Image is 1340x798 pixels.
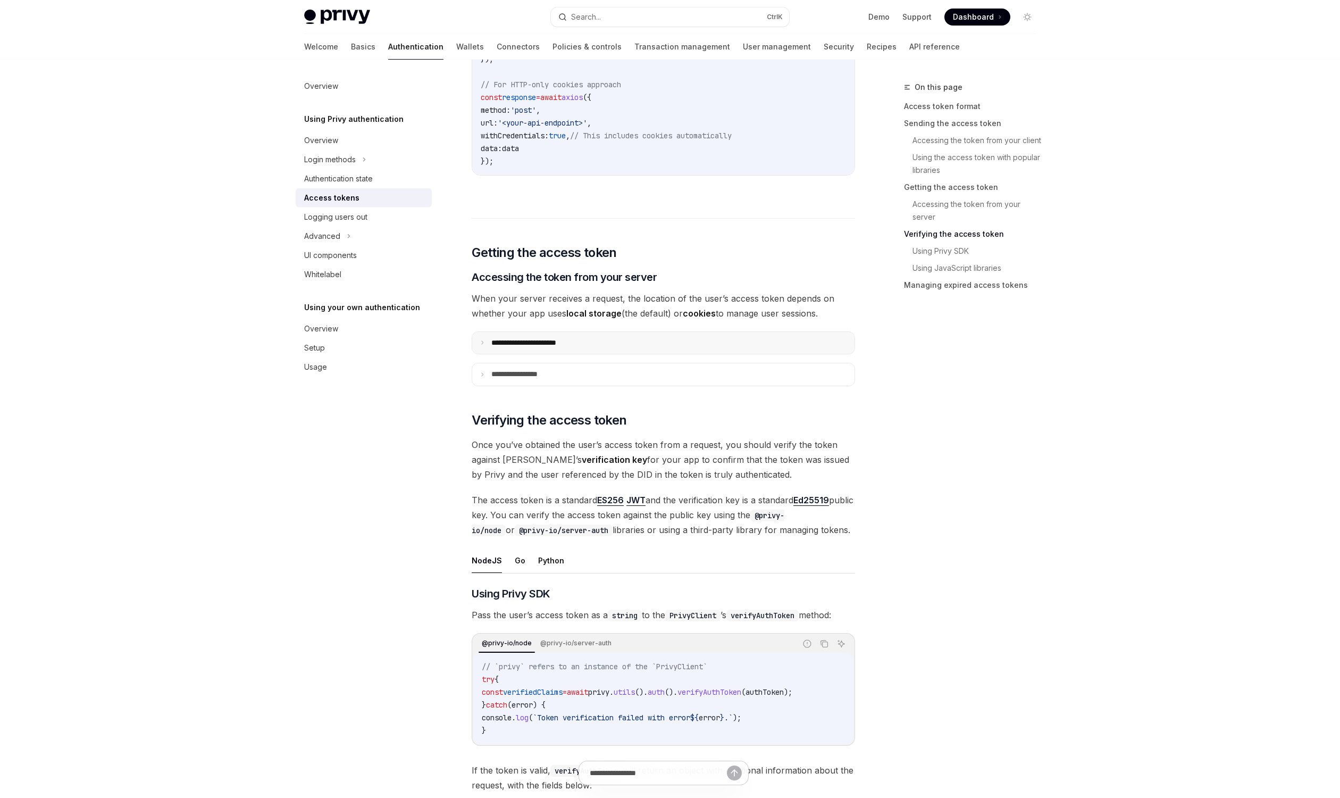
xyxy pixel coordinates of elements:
[495,675,499,684] span: {
[868,12,890,22] a: Demo
[904,277,1044,294] a: Managing expired access tokens
[486,700,507,710] span: catch
[479,637,535,650] div: @privy-io/node
[472,291,855,321] span: When your server receives a request, the location of the user’s access token depends on whether y...
[944,9,1010,26] a: Dashboard
[472,586,550,601] span: Using Privy SDK
[609,687,614,697] span: .
[472,437,855,482] span: Once you’ve obtained the user’s access token from a request, you should verify the token against ...
[588,687,609,697] span: privy
[912,132,1044,149] a: Accessing the token from your client
[304,113,404,126] h5: Using Privy authentication
[536,93,540,102] span: =
[481,144,502,153] span: data:
[904,179,1044,196] a: Getting the access token
[909,34,960,60] a: API reference
[482,675,495,684] span: try
[472,270,657,285] span: Accessing the token from your server
[626,495,646,506] a: JWT
[912,196,1044,226] a: Accessing the token from your server
[304,153,356,166] div: Login methods
[497,34,540,60] a: Connectors
[296,265,432,284] a: Whitelabel
[793,495,829,506] a: Ed25519
[472,608,855,622] span: Pass the user’s access token as a to the ’s method:
[472,244,617,261] span: Getting the access token
[512,700,533,710] span: error
[529,713,533,722] span: (
[515,548,525,573] button: Go
[481,131,549,140] span: withCredentials:
[482,726,486,735] span: }
[902,12,932,22] a: Support
[515,525,613,536] code: @privy-io/server-auth
[472,493,855,537] span: The access token is a standard and the verification key is a standard public key. You can verify ...
[834,637,848,651] button: Ask AI
[296,207,432,227] a: Logging users out
[481,54,493,64] span: });
[296,358,432,377] a: Usage
[304,301,420,314] h5: Using your own authentication
[551,7,789,27] button: Search...CtrlK
[304,230,340,243] div: Advanced
[540,93,562,102] span: await
[741,687,746,697] span: (
[536,105,540,115] span: ,
[533,713,690,722] span: `Token verification failed with error
[567,687,588,697] span: await
[502,144,519,153] span: data
[912,243,1044,260] a: Using Privy SDK
[634,34,730,60] a: Transaction management
[746,687,784,697] span: authToken
[614,687,635,697] span: utils
[690,713,699,722] span: ${
[456,34,484,60] a: Wallets
[699,713,720,722] span: error
[472,548,502,573] button: NodeJS
[304,249,357,262] div: UI components
[481,80,621,89] span: // For HTTP-only cookies approach
[472,510,784,536] code: @privy-io/node
[304,192,359,204] div: Access tokens
[587,118,591,128] span: ,
[482,662,707,671] span: // `privy` refers to an instance of the `PrivyClient`
[304,342,325,354] div: Setup
[296,188,432,207] a: Access tokens
[537,637,615,650] div: @privy-io/server-auth
[304,211,367,223] div: Logging users out
[510,105,536,115] span: 'post'
[904,98,1044,115] a: Access token format
[503,687,563,697] span: verifiedClaims
[388,34,443,60] a: Authentication
[566,131,570,140] span: ,
[507,700,512,710] span: (
[481,156,493,166] span: });
[912,149,1044,179] a: Using the access token with popular libraries
[481,93,502,102] span: const
[566,308,622,319] strong: local storage
[516,713,529,722] span: log
[953,12,994,22] span: Dashboard
[665,610,721,621] code: PrivyClient
[538,548,564,573] button: Python
[784,687,792,697] span: );
[533,700,546,710] span: ) {
[304,34,338,60] a: Welcome
[296,246,432,265] a: UI components
[304,10,370,24] img: light logo
[720,713,724,722] span: }
[824,34,854,60] a: Security
[912,260,1044,277] a: Using JavaScript libraries
[582,454,647,465] strong: verification key
[635,687,648,697] span: ().
[296,131,432,150] a: Overview
[767,13,783,21] span: Ctrl K
[481,105,510,115] span: method:
[502,93,536,102] span: response
[304,361,327,373] div: Usage
[597,495,624,506] a: ES256
[743,34,811,60] a: User management
[724,713,733,722] span: .`
[304,268,341,281] div: Whitelabel
[867,34,897,60] a: Recipes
